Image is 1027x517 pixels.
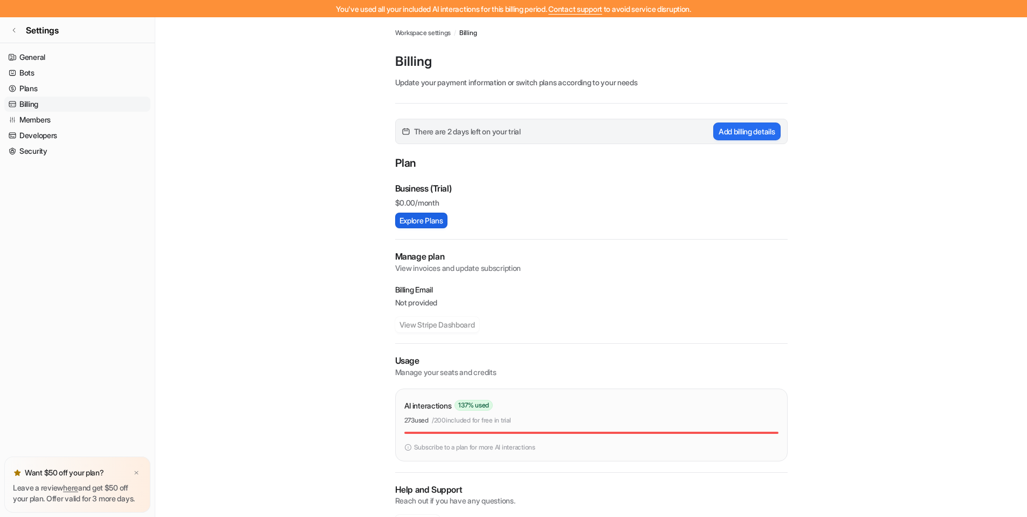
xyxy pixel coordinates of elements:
[4,112,150,127] a: Members
[4,128,150,143] a: Developers
[404,400,452,411] p: AI interactions
[404,416,429,425] p: 273 used
[395,28,451,38] a: Workspace settings
[13,468,22,477] img: star
[414,443,535,452] p: Subscribe to a plan for more AI interactions
[402,128,410,135] img: calender-icon.svg
[63,483,78,492] a: here
[4,65,150,80] a: Bots
[414,126,521,137] span: There are 2 days left on your trial
[133,470,140,477] img: x
[395,182,452,195] p: Business (Trial)
[395,355,788,367] p: Usage
[13,482,142,504] p: Leave a review and get $50 off your plan. Offer valid for 3 more days.
[713,123,781,140] button: Add billing details
[26,24,59,37] span: Settings
[395,213,447,228] button: Explore Plans
[548,4,602,13] span: Contact support
[395,317,479,332] button: View Stripe Dashboard
[395,53,788,70] p: Billing
[395,284,788,295] p: Billing Email
[395,263,788,274] p: View invoices and update subscription
[432,416,511,425] p: / 200 included for free in trial
[4,97,150,112] a: Billing
[459,28,477,38] a: Billing
[395,297,788,308] p: Not provided
[395,197,788,208] p: $ 0.00/month
[4,81,150,96] a: Plans
[395,495,788,506] p: Reach out if you have any questions.
[4,50,150,65] a: General
[395,484,788,496] p: Help and Support
[395,77,788,88] p: Update your payment information or switch plans according to your needs
[25,467,104,478] p: Want $50 off your plan?
[4,144,150,159] a: Security
[454,28,456,38] span: /
[395,155,788,173] p: Plan
[395,250,788,263] h2: Manage plan
[395,367,788,378] p: Manage your seats and credits
[454,400,493,411] span: 137 % used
